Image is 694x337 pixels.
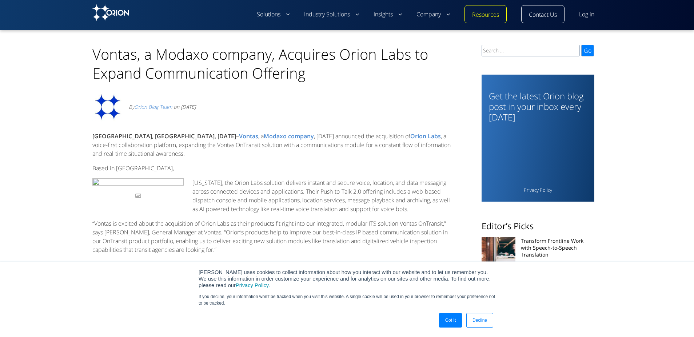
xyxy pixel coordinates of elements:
[134,103,172,111] a: Orion Blog Team
[92,34,454,83] h1: Vontas, a Modaxo company, Acquires Orion Labs to Expand Communication Offering
[92,132,236,140] strong: [GEOGRAPHIC_DATA], [GEOGRAPHIC_DATA], [DATE]
[257,10,290,19] a: Solutions
[482,220,594,232] h2: Editor’s Picks
[264,132,314,140] a: Modaxo company
[579,10,594,19] a: Log in
[374,10,402,19] a: Insights
[489,91,587,122] h3: Get the latest Orion blog post in your inbox every [DATE]
[199,293,495,306] p: If you decline, your information won’t be tracked when you visit this website. A single cookie wi...
[92,260,454,295] p: With this acquisition, Vontas adds a module that helps transit agencies easily make individual, g...
[129,103,173,111] span: By
[410,132,441,140] a: Orion Labs
[239,132,258,140] a: Vontas
[92,4,129,21] img: Orion
[524,187,552,194] a: Privacy Policy
[92,164,454,173] p: Based in [GEOGRAPHIC_DATA],
[92,178,454,213] p: [US_STATE], the Orion Labs solution delivers instant and secure voice, location, and data messagi...
[304,10,359,19] a: Industry Solutions
[489,131,587,186] iframe: Form 0
[92,132,454,158] p: – , a , [DATE] announced the acquisition of , a voice-first collaboration platform, expanding the...
[529,11,557,19] a: Contact Us
[466,313,493,328] a: Decline
[439,313,462,328] a: Got It
[92,219,454,254] p: “Vontas is excited about the acquisition of Orion Labs as their products fit right into our integ...
[199,269,491,288] span: [PERSON_NAME] uses cookies to collect information about how you interact with our website and to ...
[472,11,499,19] a: Resources
[92,92,123,122] img: Avatar photo
[581,45,594,56] input: Go
[173,103,179,110] span: on
[521,237,594,258] a: Transform Frontline Work with Speech-to-Speech Translation
[181,103,196,110] time: [DATE]
[236,282,268,288] a: Privacy Policy
[416,10,450,19] a: Company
